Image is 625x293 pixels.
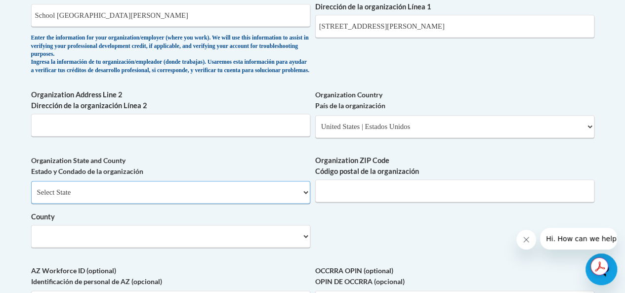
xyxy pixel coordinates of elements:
iframe: Button to launch messaging window [585,253,617,285]
label: Organization ZIP Code Código postal de la organización [315,155,594,177]
label: AZ Workforce ID (optional) Identificación de personal de AZ (opcional) [31,265,310,287]
label: Organization Country País de la organización [315,89,594,111]
input: Metadata input [31,4,310,27]
label: Organization State and County Estado y Condado de la organización [31,155,310,177]
div: Enter the information for your organization/employer (where you work). We will use this informati... [31,34,310,75]
input: Metadata input [31,114,310,136]
label: County [31,211,310,222]
iframe: Close message [516,230,536,250]
input: Metadata input [315,15,594,38]
iframe: Message from company [540,228,617,250]
span: Hi. How can we help? [6,7,80,15]
label: Organization Address Line 2 Dirección de la organización Línea 2 [31,89,310,111]
label: OCCRRA OPIN (optional) OPIN DE OCCRRA (opcional) [315,265,594,287]
input: Metadata input [315,179,594,202]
